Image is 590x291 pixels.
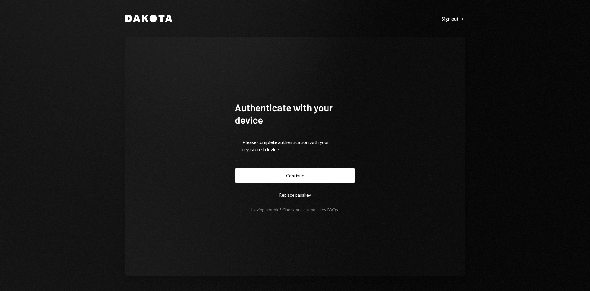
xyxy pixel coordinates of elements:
[442,15,465,22] a: Sign out
[251,207,339,212] div: Having trouble? Check out our .
[442,16,465,22] div: Sign out
[311,207,338,213] a: passkey FAQs
[235,188,355,202] button: Replace passkey
[235,101,355,126] h1: Authenticate with your device
[242,138,348,153] div: Please complete authentication with your registered device.
[235,168,355,183] button: Continue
